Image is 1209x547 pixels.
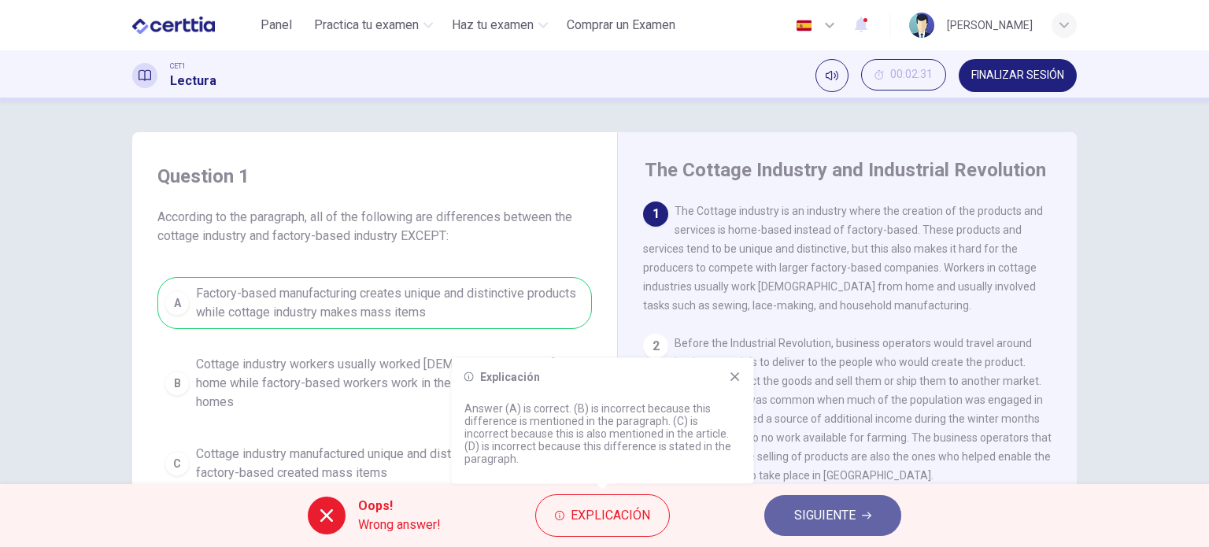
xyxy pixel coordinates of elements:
img: CERTTIA logo [132,9,215,41]
span: According to the paragraph, all of the following are differences between the cottage industry and... [157,208,592,246]
div: Silenciar [815,59,849,92]
span: FINALIZAR SESIÓN [971,69,1064,82]
span: CET1 [170,61,186,72]
h4: The Cottage Industry and Industrial Revolution [645,157,1046,183]
span: Practica tu examen [314,16,419,35]
span: Comprar un Examen [567,16,675,35]
span: Wrong answer! [358,516,441,534]
img: es [794,20,814,31]
span: 00:02:31 [890,68,933,81]
h4: Question 1 [157,164,592,189]
p: Answer (A) is correct. (B) is incorrect because this difference is mentioned in the paragraph. (C... [464,402,741,465]
span: SIGUIENTE [794,504,856,527]
div: 1 [643,201,668,227]
span: Before the Industrial Revolution, business operators would travel around buying materials to deli... [643,337,1052,482]
div: [PERSON_NAME] [947,16,1033,35]
div: Ocultar [861,59,946,92]
h1: Lectura [170,72,216,91]
span: Oops! [358,497,441,516]
div: 2 [643,334,668,359]
span: The Cottage industry is an industry where the creation of the products and services is home-based... [643,205,1043,312]
span: Panel [261,16,292,35]
h6: Explicación [480,371,540,383]
span: Haz tu examen [452,16,534,35]
img: Profile picture [909,13,934,38]
span: Explicación [571,504,650,527]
